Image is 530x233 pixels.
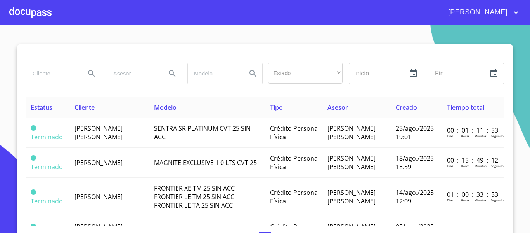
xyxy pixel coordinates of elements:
span: MAGNITE EXCLUSIVE 1 0 LTS CVT 25 [154,158,257,167]
span: SENTRA SR PLATINUM CVT 25 SIN ACC [154,124,251,141]
span: Terminado [31,155,36,161]
p: Horas [461,134,469,138]
span: Terminado [31,189,36,195]
p: Minutos [475,134,487,138]
button: Search [163,64,182,83]
span: [PERSON_NAME] [442,6,511,19]
button: Search [82,64,101,83]
button: account of current user [442,6,521,19]
span: Creado [396,103,417,112]
span: Asesor [327,103,348,112]
span: FRONTIER XE TM 25 SIN ACC FRONTIER LE TM 25 SIN ACC FRONTIER LE TA 25 SIN ACC [154,184,235,210]
p: 00 : 15 : 49 : 12 [447,156,499,165]
span: [PERSON_NAME] [PERSON_NAME] [74,124,123,141]
span: [PERSON_NAME] [74,158,123,167]
p: Horas [461,164,469,168]
span: 25/ago./2025 19:01 [396,124,434,141]
p: Dias [447,164,453,168]
p: Dias [447,134,453,138]
span: [PERSON_NAME] [74,193,123,201]
span: Tipo [270,103,283,112]
span: Terminado [31,197,63,205]
span: Crédito Persona Física [270,188,318,205]
span: 14/ago./2025 12:09 [396,188,434,205]
span: Terminado [31,163,63,171]
p: Dias [447,198,453,202]
input: search [26,63,79,84]
p: Segundos [491,164,505,168]
p: Horas [461,198,469,202]
button: Search [244,64,262,83]
span: [PERSON_NAME] [PERSON_NAME] [327,124,376,141]
input: search [188,63,241,84]
span: Crédito Persona Física [270,154,318,171]
p: 01 : 00 : 33 : 53 [447,190,499,199]
p: Minutos [475,164,487,168]
div: ​ [268,63,343,84]
p: 00 : 00 : 55 : 22 [447,224,499,233]
span: Terminado [31,133,63,141]
span: Terminado [31,224,36,229]
p: 00 : 01 : 11 : 53 [447,126,499,135]
span: [PERSON_NAME] [PERSON_NAME] [327,154,376,171]
p: Segundos [491,134,505,138]
span: Cliente [74,103,95,112]
span: [PERSON_NAME] [PERSON_NAME] [327,188,376,205]
span: Crédito Persona Física [270,124,318,141]
p: Minutos [475,198,487,202]
p: Segundos [491,198,505,202]
span: 18/ago./2025 18:59 [396,154,434,171]
span: Modelo [154,103,177,112]
span: Tiempo total [447,103,484,112]
input: search [107,63,160,84]
span: Terminado [31,125,36,131]
span: Estatus [31,103,52,112]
